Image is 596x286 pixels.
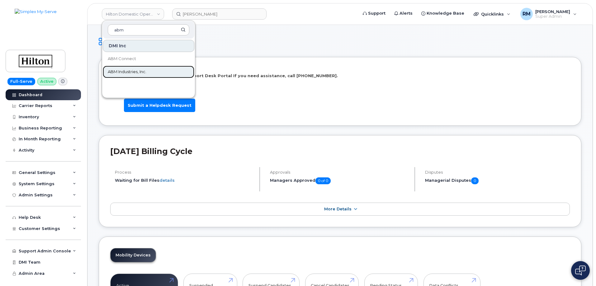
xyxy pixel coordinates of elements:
h5: Managerial Disputes [425,177,570,184]
a: ABM Connect [103,53,194,65]
input: Search [108,24,189,35]
span: 0 [471,177,479,184]
a: Submit a Helpdesk Request [124,99,195,112]
h2: [DATE] Billing Cycle [110,147,570,156]
div: DMI Inc [103,40,194,52]
a: ABM Industries, Inc. [103,66,194,78]
span: ABM Industries, Inc. [108,69,146,75]
h5: Managers Approved [270,177,409,184]
li: Waiting for Bill Files [115,177,254,183]
span: More Details [324,207,352,211]
p: Welcome to the Hilton Mobile Support Desk Portal If you need assistance, call [PHONE_NUMBER]. [115,73,565,79]
span: ABM Connect [108,56,136,62]
img: Open chat [575,265,586,275]
a: Mobility Devices [111,248,156,262]
h4: Approvals [270,170,409,175]
h4: Disputes [425,170,570,175]
a: details [159,178,175,183]
h4: Process [115,170,254,175]
span: 0 of 0 [315,177,331,184]
h1: Dashboard [99,36,581,47]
